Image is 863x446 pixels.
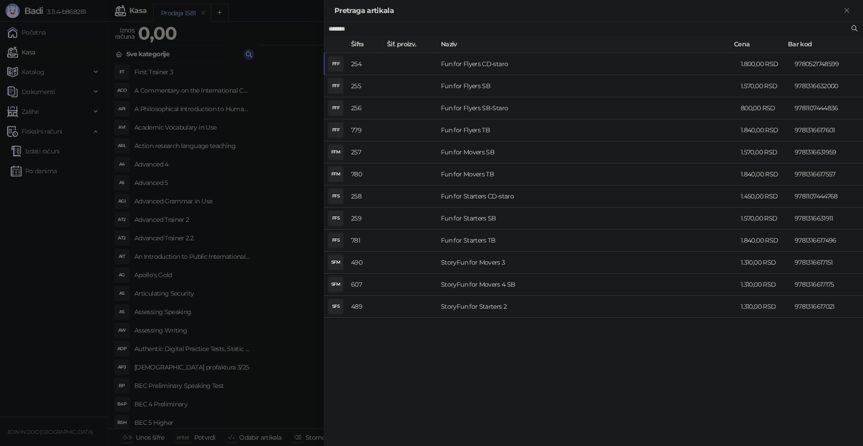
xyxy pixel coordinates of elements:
[737,252,791,274] td: 1.310,00 RSD
[329,277,343,292] div: SFM
[437,97,737,119] td: Fun for Flyers SB-Staro
[737,163,791,185] td: 1.840,00 RSD
[437,119,737,141] td: Fun for Flyers TB
[329,79,343,93] div: FFF
[383,36,437,53] th: Šif. proizv.
[334,5,841,16] div: Pretraga artikala
[791,75,863,97] td: 9781316632000
[737,53,791,75] td: 1.800,00 RSD
[347,296,383,318] td: 489
[791,296,863,318] td: 9781316617021
[791,207,863,230] td: 9781316631911
[347,36,383,53] th: Šifra
[347,230,383,252] td: 781
[347,141,383,163] td: 257
[737,296,791,318] td: 1.310,00 RSD
[437,53,737,75] td: Fun for Flyers CD-staro
[347,185,383,207] td: 258
[437,252,737,274] td: StoryFun for Movers 3
[737,75,791,97] td: 1.570,00 RSD
[437,230,737,252] td: Fun for Starters TB
[329,255,343,270] div: SFM
[347,163,383,185] td: 780
[329,211,343,225] div: FFS
[791,185,863,207] td: 9781107444768
[791,230,863,252] td: 9781316617496
[437,36,730,53] th: Naziv
[347,252,383,274] td: 490
[737,97,791,119] td: 800,00 RSD
[437,207,737,230] td: Fun for Starters SB
[791,163,863,185] td: 9781316617557
[437,141,737,163] td: Fun for Movers SB
[329,101,343,115] div: FFF
[437,75,737,97] td: Fun for Flyers SB
[437,296,737,318] td: StoryFun for Starters 2
[737,119,791,141] td: 1.840,00 RSD
[784,36,856,53] th: Bar kod
[737,141,791,163] td: 1.570,00 RSD
[791,274,863,296] td: 9781316617175
[791,119,863,141] td: 9781316617601
[329,57,343,71] div: FFF
[791,141,863,163] td: 9781316631959
[737,274,791,296] td: 1.310,00 RSD
[329,299,343,314] div: SFS
[329,189,343,203] div: FFS
[791,97,863,119] td: 9781107444836
[329,145,343,159] div: FFM
[329,233,343,248] div: FFS
[347,53,383,75] td: 254
[437,163,737,185] td: Fun for Movers TB
[329,123,343,137] div: FFF
[329,167,343,181] div: FFM
[791,53,863,75] td: 9780521748599
[791,252,863,274] td: 9781316617151
[347,119,383,141] td: 779
[437,185,737,207] td: Fun for Starters CD-staro
[437,274,737,296] td: StoryFun for Movers 4 SB
[730,36,784,53] th: Cena
[347,97,383,119] td: 256
[737,185,791,207] td: 1.450,00 RSD
[347,274,383,296] td: 607
[347,75,383,97] td: 255
[737,230,791,252] td: 1.840,00 RSD
[737,207,791,230] td: 1.570,00 RSD
[841,5,852,16] button: Zatvori
[347,207,383,230] td: 259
